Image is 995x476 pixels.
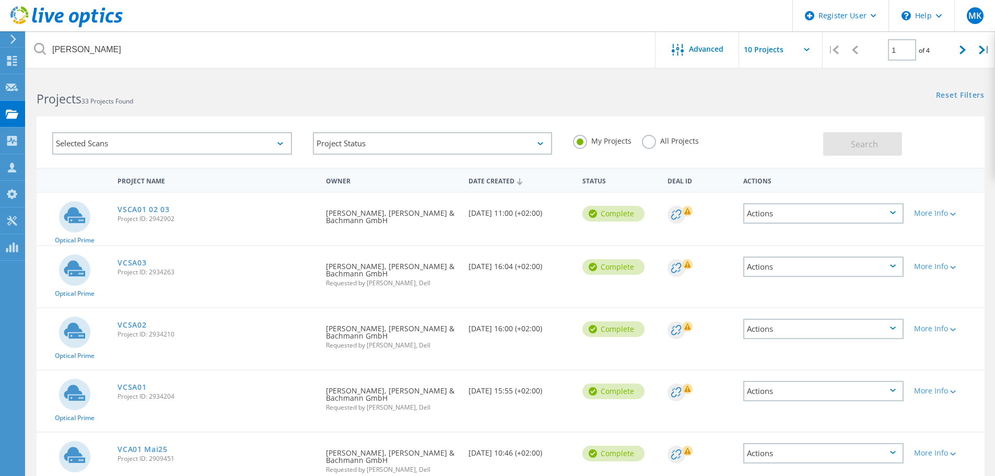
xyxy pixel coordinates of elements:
[914,449,979,457] div: More Info
[689,45,723,53] span: Advanced
[743,319,904,339] div: Actions
[743,381,904,401] div: Actions
[321,246,463,297] div: [PERSON_NAME], [PERSON_NAME] & Bachmann GmbH
[118,384,146,391] a: VCSA01
[968,11,981,20] span: MK
[55,237,95,243] span: Optical Prime
[582,446,645,461] div: Complete
[326,342,458,349] span: Requested by [PERSON_NAME], Dell
[914,210,979,217] div: More Info
[743,443,904,463] div: Actions
[914,263,979,270] div: More Info
[118,216,315,222] span: Project ID: 2942902
[26,31,656,68] input: Search projects by name, owner, ID, company, etc
[326,467,458,473] span: Requested by [PERSON_NAME], Dell
[463,308,577,343] div: [DATE] 16:00 (+02:00)
[582,321,645,337] div: Complete
[823,31,844,68] div: |
[55,353,95,359] span: Optical Prime
[463,370,577,405] div: [DATE] 15:55 (+02:00)
[582,259,645,275] div: Complete
[55,415,95,421] span: Optical Prime
[55,291,95,297] span: Optical Prime
[321,193,463,235] div: [PERSON_NAME], [PERSON_NAME] & Bachmann GmbH
[974,31,995,68] div: |
[573,135,631,145] label: My Projects
[118,331,315,338] span: Project ID: 2934210
[662,170,738,190] div: Deal Id
[321,308,463,359] div: [PERSON_NAME], [PERSON_NAME] & Bachmann GmbH
[321,370,463,421] div: [PERSON_NAME], [PERSON_NAME] & Bachmann GmbH
[112,170,321,190] div: Project Name
[326,280,458,286] span: Requested by [PERSON_NAME], Dell
[577,170,662,190] div: Status
[118,269,315,275] span: Project ID: 2934263
[118,259,146,266] a: VCSA03
[582,384,645,399] div: Complete
[81,97,133,106] span: 33 Projects Found
[463,246,577,281] div: [DATE] 16:04 (+02:00)
[118,321,146,329] a: VCSA02
[851,138,878,150] span: Search
[936,91,985,100] a: Reset Filters
[463,170,577,190] div: Date Created
[743,203,904,224] div: Actions
[914,325,979,332] div: More Info
[463,433,577,467] div: [DATE] 10:46 (+02:00)
[118,393,315,400] span: Project ID: 2934204
[52,132,292,155] div: Selected Scans
[902,11,911,20] svg: \n
[321,170,463,190] div: Owner
[919,46,930,55] span: of 4
[743,257,904,277] div: Actions
[914,387,979,394] div: More Info
[10,22,123,29] a: Live Optics Dashboard
[642,135,699,145] label: All Projects
[582,206,645,222] div: Complete
[118,456,315,462] span: Project ID: 2909451
[118,446,168,453] a: VCA01 Mai25
[326,404,458,411] span: Requested by [PERSON_NAME], Dell
[118,206,169,213] a: VSCA01 02 03
[313,132,553,155] div: Project Status
[463,193,577,227] div: [DATE] 11:00 (+02:00)
[37,90,81,107] b: Projects
[823,132,902,156] button: Search
[738,170,909,190] div: Actions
